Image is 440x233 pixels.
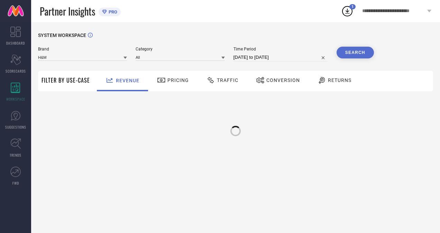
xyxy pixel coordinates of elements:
span: 1 [351,4,354,9]
span: FWD [12,180,19,186]
span: Filter By Use-Case [42,76,90,84]
span: SCORECARDS [6,68,26,74]
span: Partner Insights [40,4,95,18]
span: Returns [328,77,351,83]
span: SYSTEM WORKSPACE [38,32,86,38]
span: Time Period [233,47,328,52]
span: SUGGESTIONS [5,124,26,130]
div: Open download list [341,5,354,17]
span: WORKSPACE [6,96,25,102]
span: PRO [107,9,117,15]
span: DASHBOARD [6,40,25,46]
span: Traffic [217,77,238,83]
span: Revenue [116,78,139,83]
span: Pricing [167,77,189,83]
span: TRENDS [10,152,21,158]
input: Select time period [233,53,328,62]
span: Brand [38,47,127,52]
button: Search [337,47,374,58]
span: Conversion [266,77,300,83]
span: Category [136,47,224,52]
